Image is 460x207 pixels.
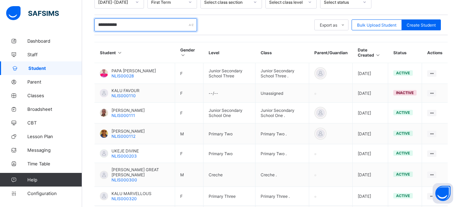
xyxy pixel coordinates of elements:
i: Sort in Ascending Order [180,53,186,58]
td: [DATE] [353,103,388,123]
span: NLIS000203 [111,153,137,159]
span: Lesson Plan [27,134,82,139]
td: F [175,84,203,103]
span: [PERSON_NAME] [111,108,145,113]
span: UKEJE DIVINE [111,148,139,153]
td: F [175,187,203,206]
th: Date Created [353,42,388,63]
th: Actions [422,42,448,63]
span: Dashboard [27,38,82,44]
td: M [175,163,203,187]
th: Student [95,42,175,63]
td: [DATE] [353,163,388,187]
span: Parent [27,79,82,85]
th: Class [255,42,309,63]
span: active [396,172,410,177]
span: Export as [320,23,337,28]
span: Classes [27,93,82,98]
th: Gender [175,42,203,63]
th: Status [388,42,422,63]
td: [DATE] [353,123,388,144]
i: Sort in Ascending Order [117,50,123,55]
span: active [396,71,410,75]
td: Junior Secondary School Three . [255,63,309,84]
span: KALU MARVELLOUS [111,191,152,196]
td: Creche [203,163,255,187]
span: Configuration [27,191,82,196]
span: PAPA [PERSON_NAME] [111,68,156,73]
span: active [396,193,410,198]
td: [DATE] [353,187,388,206]
td: Primary Three [203,187,255,206]
th: Level [203,42,255,63]
i: Sort in Ascending Order [375,53,381,58]
span: KALU FAVOUR [111,88,140,93]
td: [DATE] [353,84,388,103]
span: Create Student [407,23,436,28]
span: Time Table [27,161,82,166]
td: Junior Secondary School Three [203,63,255,84]
span: NLIS000110 [111,93,136,98]
td: Primary Two [203,144,255,163]
span: NLIS00028 [111,73,134,78]
span: NLIS000300 [111,177,137,182]
span: active [396,151,410,156]
span: NLIS000320 [111,196,137,201]
td: Creche . [255,163,309,187]
td: Primary Two [203,123,255,144]
button: Open asap [433,183,453,204]
th: Parent/Guardian [309,42,353,63]
td: M [175,123,203,144]
span: Messaging [27,147,82,153]
span: Staff [27,52,82,57]
span: active [396,131,410,136]
span: Broadsheet [27,106,82,112]
td: Primary Three . [255,187,309,206]
td: Junior Secondary School One [203,103,255,123]
td: Primary Two . [255,144,309,163]
td: F [175,144,203,163]
span: inactive [396,90,414,95]
td: Primary Two . [255,123,309,144]
span: Student [28,65,82,71]
span: CBT [27,120,82,125]
span: Help [27,177,82,182]
td: Unassigned [255,84,309,103]
span: [PERSON_NAME] GREAT [PERSON_NAME] [111,167,170,177]
td: --/-- [203,84,255,103]
span: NLIS000111 [111,113,135,118]
td: [DATE] [353,144,388,163]
td: F [175,103,203,123]
td: F [175,63,203,84]
span: [PERSON_NAME] [111,129,145,134]
td: [DATE] [353,63,388,84]
span: active [396,110,410,115]
td: Junior Secondary School One . [255,103,309,123]
span: NLIS000112 [111,134,135,139]
span: Bulk Upload Student [357,23,396,28]
img: safsims [6,6,59,20]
